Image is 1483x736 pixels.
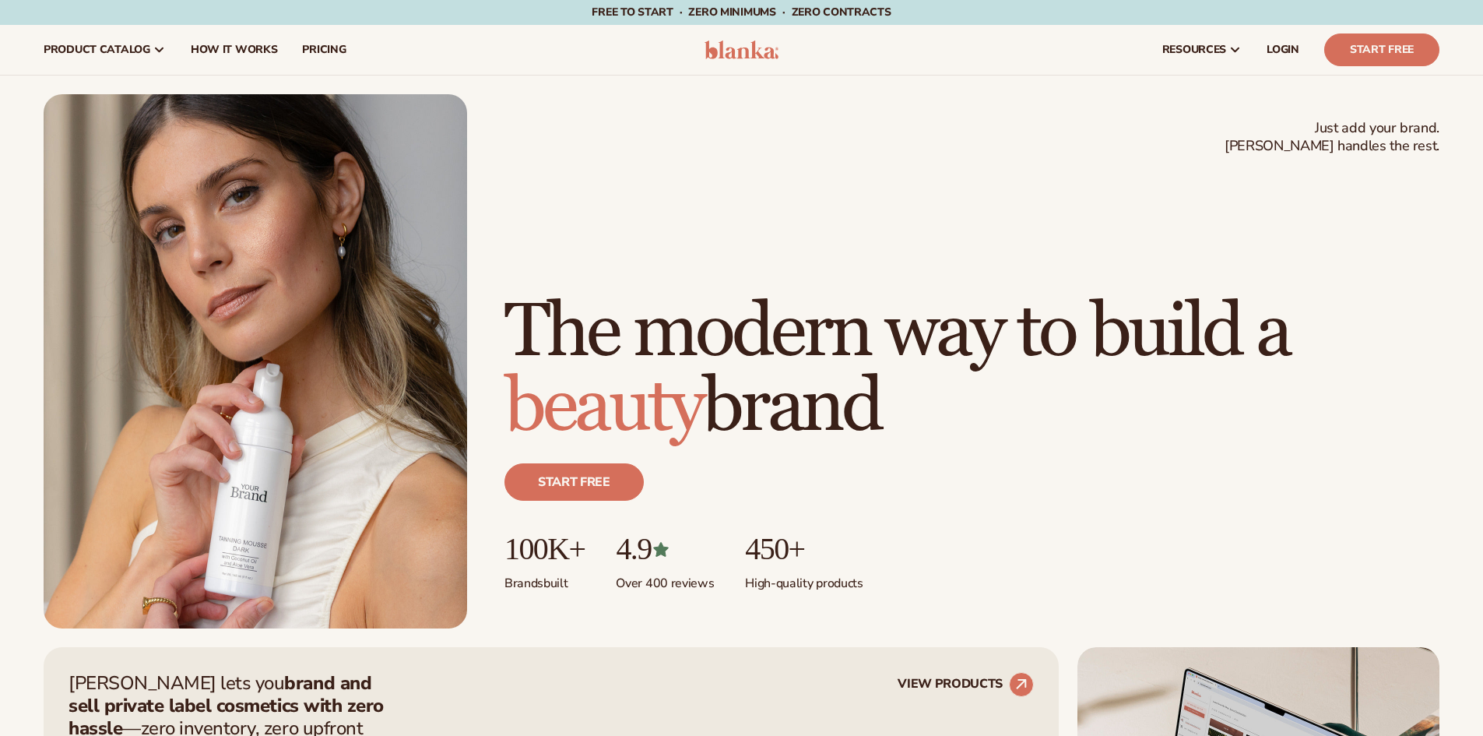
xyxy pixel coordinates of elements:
a: Start Free [1324,33,1439,66]
a: How It Works [178,25,290,75]
span: product catalog [44,44,150,56]
span: beauty [504,361,702,453]
a: LOGIN [1254,25,1312,75]
p: 4.9 [616,532,714,566]
span: LOGIN [1267,44,1299,56]
span: How It Works [191,44,278,56]
a: Start free [504,463,644,501]
p: 450+ [745,532,863,566]
p: 100K+ [504,532,585,566]
a: resources [1150,25,1254,75]
img: logo [705,40,778,59]
p: Brands built [504,566,585,592]
span: pricing [302,44,346,56]
span: Just add your brand. [PERSON_NAME] handles the rest. [1225,119,1439,156]
span: resources [1162,44,1226,56]
p: Over 400 reviews [616,566,714,592]
a: VIEW PRODUCTS [898,672,1034,697]
img: Female holding tanning mousse. [44,94,467,629]
p: High-quality products [745,566,863,592]
a: pricing [290,25,358,75]
span: Free to start · ZERO minimums · ZERO contracts [592,5,891,19]
h1: The modern way to build a brand [504,295,1439,445]
a: product catalog [31,25,178,75]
